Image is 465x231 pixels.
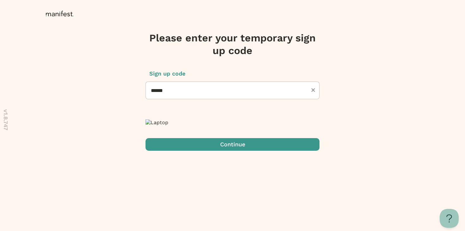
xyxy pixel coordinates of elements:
p: v 1.8.747 [2,109,10,130]
p: Sign up code [146,70,319,78]
iframe: Toggle Customer Support [440,209,459,228]
h3: Please enter your temporary sign up code [146,32,319,57]
img: Laptop [146,119,168,125]
button: Continue [146,138,319,151]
